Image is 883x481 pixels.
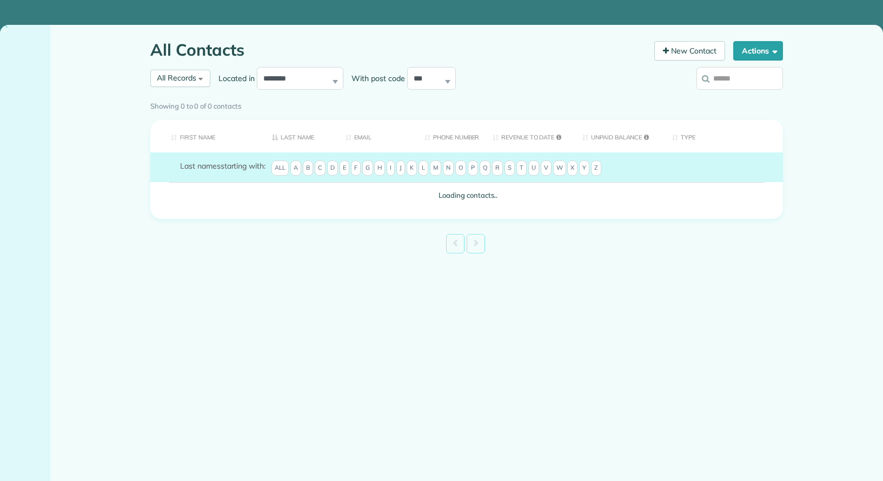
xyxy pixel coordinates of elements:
span: H [374,161,385,176]
span: R [492,161,503,176]
span: U [528,161,539,176]
button: Actions [733,41,783,61]
span: F [351,161,361,176]
span: L [419,161,428,176]
span: A [290,161,301,176]
span: D [327,161,338,176]
div: Showing 0 to 0 of 0 contacts [150,97,783,112]
span: T [516,161,527,176]
h1: All Contacts [150,41,646,59]
a: New Contact [654,41,726,61]
th: Last Name: activate to sort column descending [264,120,337,153]
label: Located in [210,73,257,84]
span: G [362,161,373,176]
label: With post code [343,73,407,84]
span: Z [591,161,601,176]
span: M [430,161,441,176]
span: V [541,161,552,176]
span: E [340,161,349,176]
th: Unpaid Balance: activate to sort column ascending [574,120,664,153]
span: B [303,161,313,176]
span: I [387,161,395,176]
label: starting with: [180,161,265,171]
span: P [468,161,478,176]
th: Type: activate to sort column ascending [664,120,783,153]
span: K [407,161,417,176]
span: All Records [157,73,196,83]
span: N [443,161,454,176]
span: C [315,161,326,176]
span: J [396,161,405,176]
span: Q [480,161,490,176]
td: Loading contacts.. [150,182,783,209]
th: First Name: activate to sort column ascending [150,120,264,153]
th: Email: activate to sort column ascending [337,120,416,153]
span: X [567,161,577,176]
span: All [271,161,289,176]
span: S [504,161,515,176]
span: Y [579,161,589,176]
th: Phone number: activate to sort column ascending [416,120,484,153]
span: O [455,161,466,176]
span: Last names [180,161,221,171]
span: W [553,161,566,176]
th: Revenue to Date: activate to sort column ascending [484,120,574,153]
